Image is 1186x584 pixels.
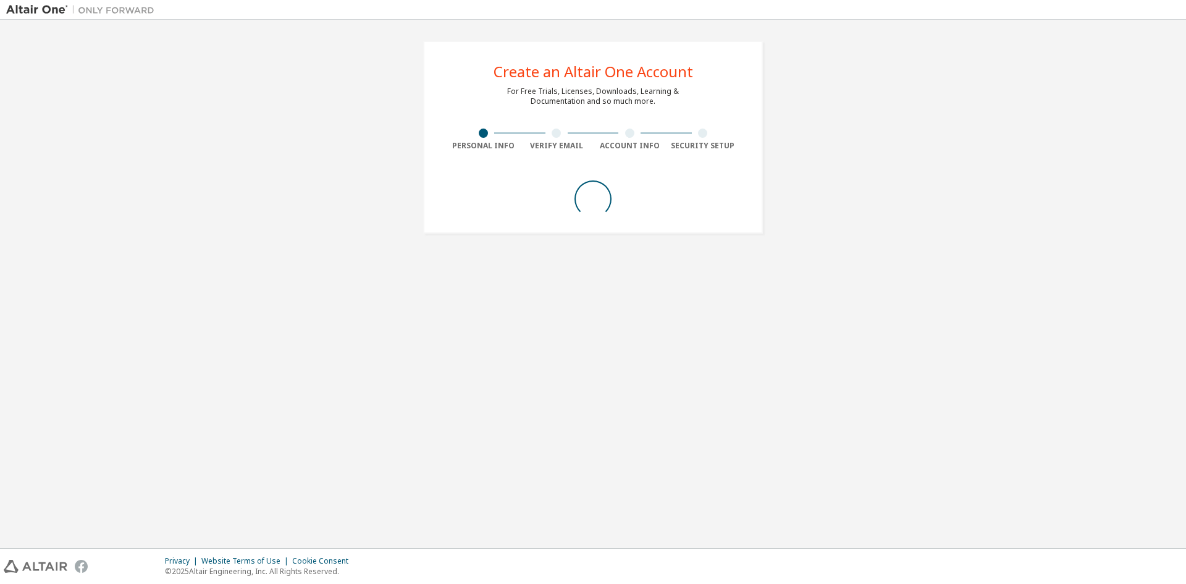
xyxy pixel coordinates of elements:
img: altair_logo.svg [4,560,67,573]
img: Altair One [6,4,161,16]
div: Create an Altair One Account [494,64,693,79]
img: facebook.svg [75,560,88,573]
div: For Free Trials, Licenses, Downloads, Learning & Documentation and so much more. [507,87,679,106]
div: Account Info [593,141,667,151]
div: Website Terms of Use [201,556,292,566]
p: © 2025 Altair Engineering, Inc. All Rights Reserved. [165,566,356,577]
div: Cookie Consent [292,556,356,566]
div: Personal Info [447,141,520,151]
div: Verify Email [520,141,594,151]
div: Privacy [165,556,201,566]
div: Security Setup [667,141,740,151]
